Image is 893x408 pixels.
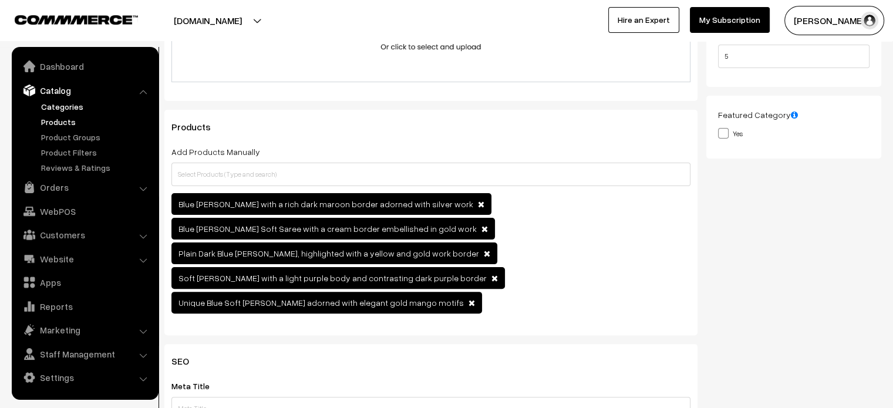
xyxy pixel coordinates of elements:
a: Customers [15,224,154,245]
a: Apps [15,272,154,293]
span: Plain Dark Blue [PERSON_NAME], highlighted with a yellow and gold work border [178,248,479,258]
label: Yes [718,127,743,139]
button: [DOMAIN_NAME] [133,6,283,35]
span: Blue [PERSON_NAME] Soft Saree with a cream border embellished in gold work [178,224,477,234]
button: [PERSON_NAME] [784,6,884,35]
a: Dashboard [15,56,154,77]
a: Marketing [15,319,154,340]
a: Staff Management [15,343,154,365]
a: Orders [15,177,154,198]
a: COMMMERCE [15,12,117,26]
span: Unique Blue Soft [PERSON_NAME] adorned with elegant gold mango motifs [178,298,464,308]
a: Products [38,116,154,128]
label: Add Products Manually [171,146,260,158]
a: Reviews & Ratings [38,161,154,174]
a: WebPOS [15,201,154,222]
a: Website [15,248,154,269]
input: Enter Number [718,45,870,68]
span: SEO [171,355,203,367]
a: Settings [15,367,154,388]
a: Product Groups [38,131,154,143]
a: Hire an Expert [608,7,679,33]
span: Blue [PERSON_NAME] with a rich dark maroon border adorned with silver work [178,199,473,209]
label: Meta Title [171,380,224,392]
span: Products [171,121,225,133]
a: Reports [15,296,154,317]
a: Product Filters [38,146,154,159]
label: Featured Category [718,109,798,121]
span: Soft [PERSON_NAME] with a light purple body and contrasting dark purple border [178,273,487,283]
a: Catalog [15,80,154,101]
a: My Subscription [690,7,770,33]
input: Select Products (Type and search) [171,163,690,186]
img: COMMMERCE [15,15,138,24]
a: Categories [38,100,154,113]
img: user [861,12,878,29]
